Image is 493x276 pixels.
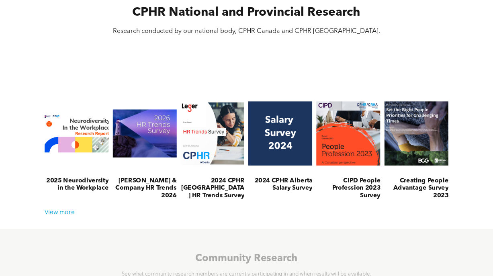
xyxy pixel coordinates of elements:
h3: [PERSON_NAME] & Company HR Trends 2026 [113,178,177,200]
span: Research conducted by our national body, CPHR Canada and CPHR [GEOGRAPHIC_DATA]. [113,28,380,35]
div: View more [41,209,452,217]
span: Community Research [195,254,298,264]
span: CPHR National and Provincial Research [132,6,360,18]
h3: Creating People Advantage Survey 2023 [385,178,449,200]
h3: 2025 Neurodiversity in the Workplace [45,178,109,192]
h3: 2024 CPHR Alberta Salary Survey [248,178,313,192]
h3: 2024 CPHR [GEOGRAPHIC_DATA] HR Trends Survey [180,178,245,200]
h3: CIPD People Profession 2023 Survey [316,178,380,200]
